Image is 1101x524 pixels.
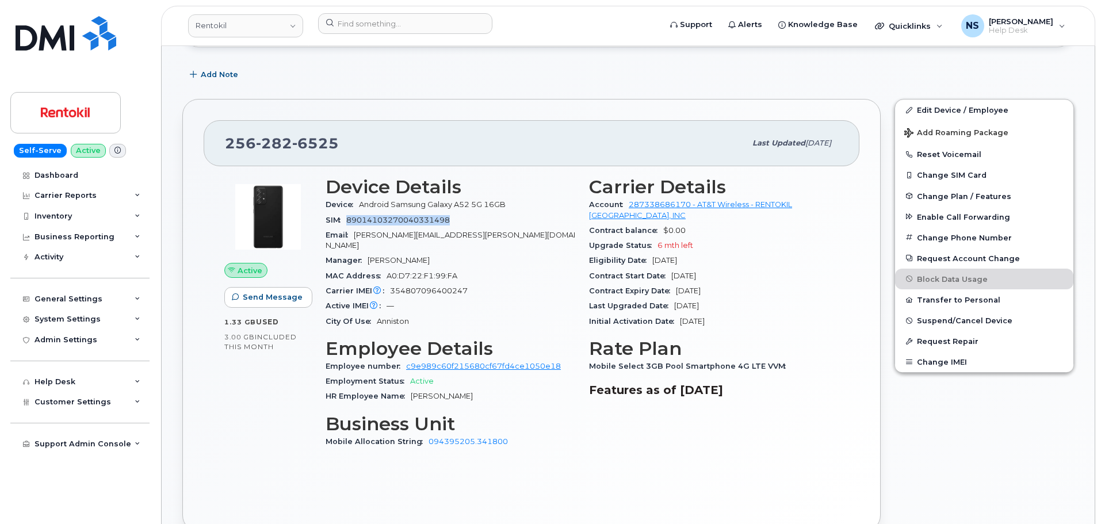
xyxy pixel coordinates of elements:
[292,135,339,152] span: 6525
[326,362,406,370] span: Employee number
[867,14,951,37] div: Quicklinks
[805,139,831,147] span: [DATE]
[663,226,686,235] span: $0.00
[238,265,262,276] span: Active
[895,351,1073,372] button: Change IMEI
[671,271,696,280] span: [DATE]
[895,227,1073,248] button: Change Phone Number
[318,13,492,34] input: Find something...
[589,200,792,219] a: 287338686170 - AT&T Wireless - RENTOKIL [GEOGRAPHIC_DATA], INC
[953,14,1073,37] div: Noah Shelton
[895,331,1073,351] button: Request Repair
[652,256,677,265] span: [DATE]
[326,256,368,265] span: Manager
[406,362,561,370] a: c9e989c60f215680cf67fd4ce1050e18
[234,182,303,251] img: image20231002-3703462-2e78ka.jpeg
[589,338,839,359] h3: Rate Plan
[387,271,457,280] span: A0:D7:22:F1:99:FA
[326,317,377,326] span: City Of Use
[720,13,770,36] a: Alerts
[917,192,1011,200] span: Change Plan / Features
[589,383,839,397] h3: Features as of [DATE]
[589,226,663,235] span: Contract balance
[387,301,394,310] span: —
[182,64,248,85] button: Add Note
[377,317,409,326] span: Anniston
[326,286,390,295] span: Carrier IMEI
[390,286,468,295] span: 354807096400247
[889,21,931,30] span: Quicklinks
[201,69,238,80] span: Add Note
[895,289,1073,310] button: Transfer to Personal
[326,177,575,197] h3: Device Details
[589,177,839,197] h3: Carrier Details
[904,128,1008,139] span: Add Roaming Package
[917,212,1010,221] span: Enable Call Forwarding
[589,241,657,250] span: Upgrade Status
[243,292,303,303] span: Send Message
[895,120,1073,144] button: Add Roaming Package
[326,437,429,446] span: Mobile Allocation String
[989,17,1053,26] span: [PERSON_NAME]
[225,135,339,152] span: 256
[895,100,1073,120] a: Edit Device / Employee
[326,216,346,224] span: SIM
[326,271,387,280] span: MAC Address
[326,392,411,400] span: HR Employee Name
[326,377,410,385] span: Employment Status
[770,13,866,36] a: Knowledge Base
[326,231,354,239] span: Email
[188,14,303,37] a: Rentokil
[256,318,279,326] span: used
[895,186,1073,206] button: Change Plan / Features
[1051,474,1092,515] iframe: Messenger Launcher
[589,256,652,265] span: Eligibility Date
[368,256,430,265] span: [PERSON_NAME]
[989,26,1053,35] span: Help Desk
[680,19,712,30] span: Support
[256,135,292,152] span: 282
[326,301,387,310] span: Active IMEI
[966,19,979,33] span: NS
[589,317,680,326] span: Initial Activation Date
[895,269,1073,289] button: Block Data Usage
[917,316,1012,325] span: Suspend/Cancel Device
[752,139,805,147] span: Last updated
[895,248,1073,269] button: Request Account Change
[326,200,359,209] span: Device
[680,317,705,326] span: [DATE]
[346,216,450,224] span: 89014103270040331498
[224,333,255,341] span: 3.00 GB
[326,414,575,434] h3: Business Unit
[895,165,1073,185] button: Change SIM Card
[895,144,1073,165] button: Reset Voicemail
[674,301,699,310] span: [DATE]
[411,392,473,400] span: [PERSON_NAME]
[657,241,693,250] span: 6 mth left
[738,19,762,30] span: Alerts
[589,286,676,295] span: Contract Expiry Date
[224,318,256,326] span: 1.33 GB
[676,286,701,295] span: [DATE]
[589,301,674,310] span: Last Upgraded Date
[326,338,575,359] h3: Employee Details
[429,437,508,446] a: 094395205.341800
[224,287,312,308] button: Send Message
[895,206,1073,227] button: Enable Call Forwarding
[410,377,434,385] span: Active
[589,200,629,209] span: Account
[895,310,1073,331] button: Suspend/Cancel Device
[662,13,720,36] a: Support
[589,271,671,280] span: Contract Start Date
[326,231,575,250] span: [PERSON_NAME][EMAIL_ADDRESS][PERSON_NAME][DOMAIN_NAME]
[788,19,858,30] span: Knowledge Base
[224,332,297,351] span: included this month
[589,362,792,370] span: Mobile Select 3GB Pool Smartphone 4G LTE VVM
[359,200,506,209] span: Android Samsung Galaxy A52 5G 16GB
